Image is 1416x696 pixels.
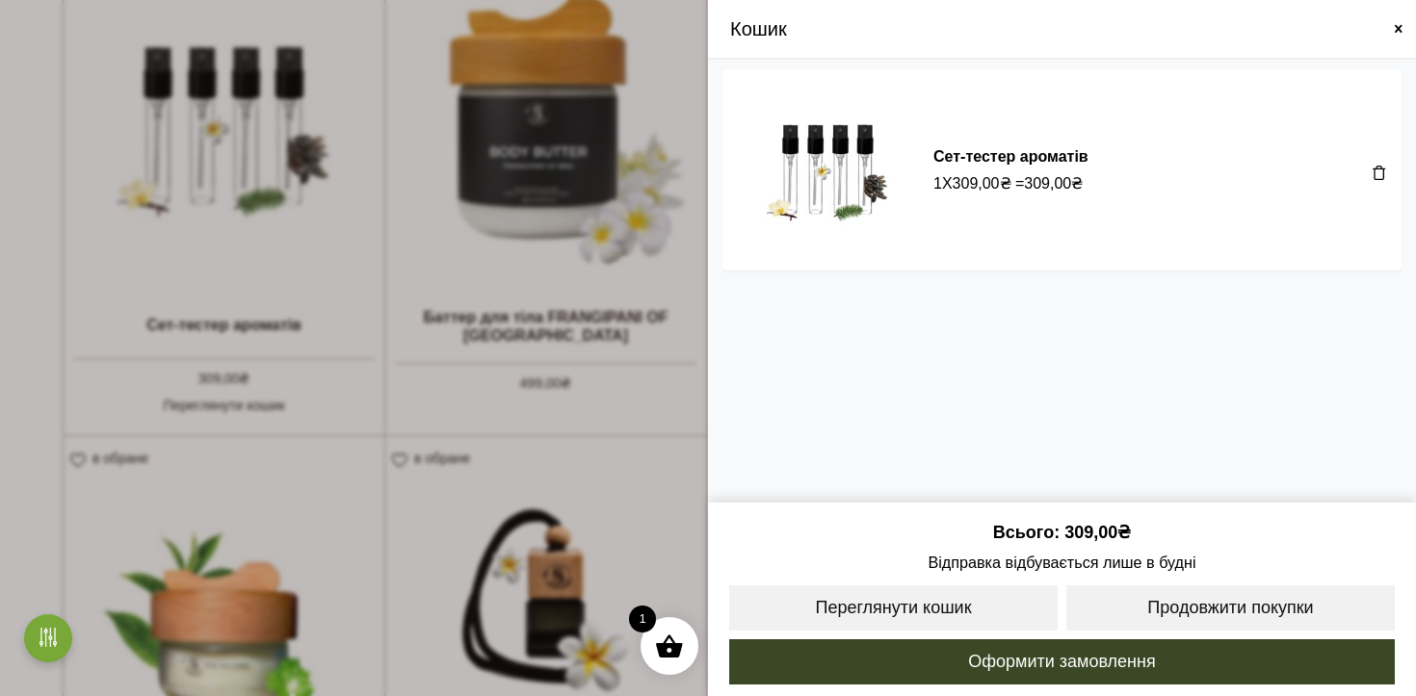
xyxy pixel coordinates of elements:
span: ₴ [1071,172,1083,195]
a: Оформити замовлення [727,637,1397,686]
bdi: 309,00 [1064,523,1131,542]
div: X [933,172,1362,195]
span: ₴ [1000,172,1011,195]
span: = [1015,172,1083,195]
span: Всього [993,523,1064,542]
span: 1 [933,172,942,195]
span: ₴ [1117,523,1131,542]
span: Кошик [730,14,787,43]
span: 1 [629,606,656,632]
span: Відправка відбувається лише в будні [727,551,1397,574]
a: Продовжити покупки [1064,583,1397,632]
bdi: 309,00 [953,175,1011,192]
bdi: 309,00 [1024,175,1083,192]
a: Сет-тестер ароматів [933,148,1088,165]
a: Переглянути кошик [727,583,1060,632]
